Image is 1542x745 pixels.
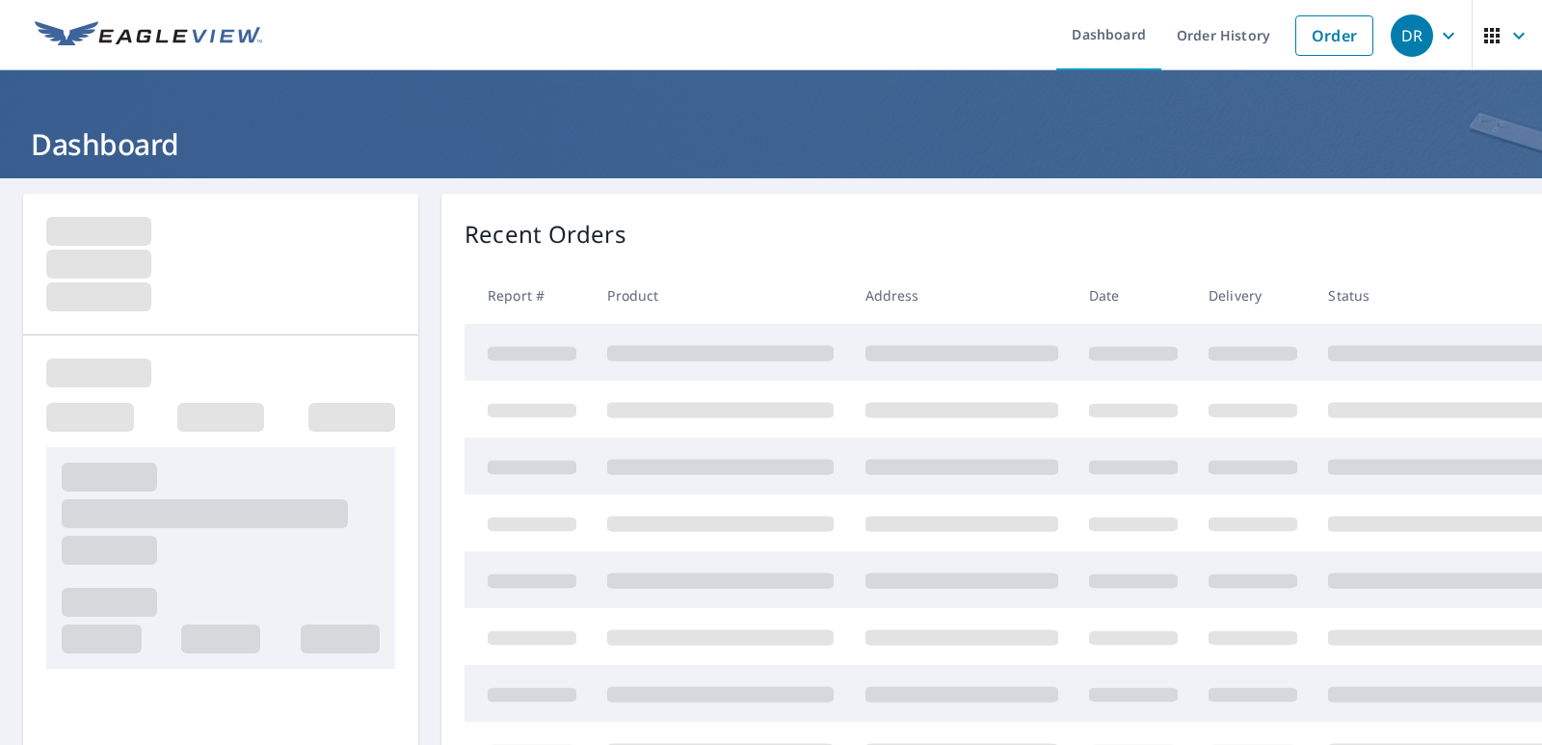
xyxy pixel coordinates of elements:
[1193,267,1313,324] th: Delivery
[1391,14,1433,57] div: DR
[465,217,626,252] p: Recent Orders
[23,124,1519,164] h1: Dashboard
[1295,15,1373,56] a: Order
[35,21,262,50] img: EV Logo
[592,267,849,324] th: Product
[850,267,1074,324] th: Address
[1074,267,1193,324] th: Date
[465,267,592,324] th: Report #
